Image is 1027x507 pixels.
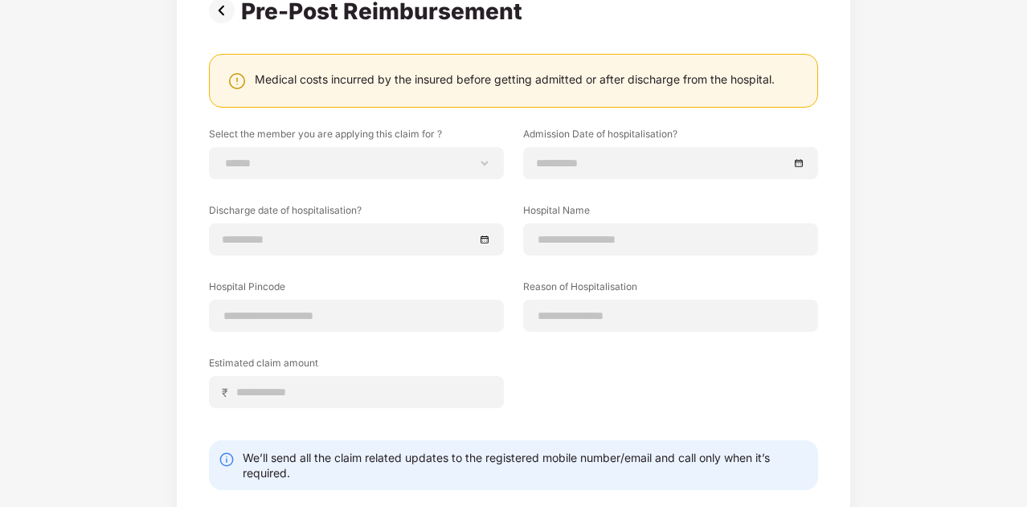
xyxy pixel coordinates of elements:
img: svg+xml;base64,PHN2ZyBpZD0iV2FybmluZ18tXzI0eDI0IiBkYXRhLW5hbWU9Ildhcm5pbmcgLSAyNHgyNCIgeG1sbnM9Im... [227,72,247,91]
img: svg+xml;base64,PHN2ZyBpZD0iSW5mby0yMHgyMCIgeG1sbnM9Imh0dHA6Ly93d3cudzMub3JnLzIwMDAvc3ZnIiB3aWR0aD... [219,452,235,468]
label: Hospital Pincode [209,280,504,300]
label: Admission Date of hospitalisation? [523,127,818,147]
div: Medical costs incurred by the insured before getting admitted or after discharge from the hospital. [255,72,775,87]
label: Discharge date of hospitalisation? [209,203,504,223]
span: ₹ [222,385,235,400]
label: Reason of Hospitalisation [523,280,818,300]
div: We’ll send all the claim related updates to the registered mobile number/email and call only when... [243,450,808,480]
label: Estimated claim amount [209,356,504,376]
label: Hospital Name [523,203,818,223]
label: Select the member you are applying this claim for ? [209,127,504,147]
